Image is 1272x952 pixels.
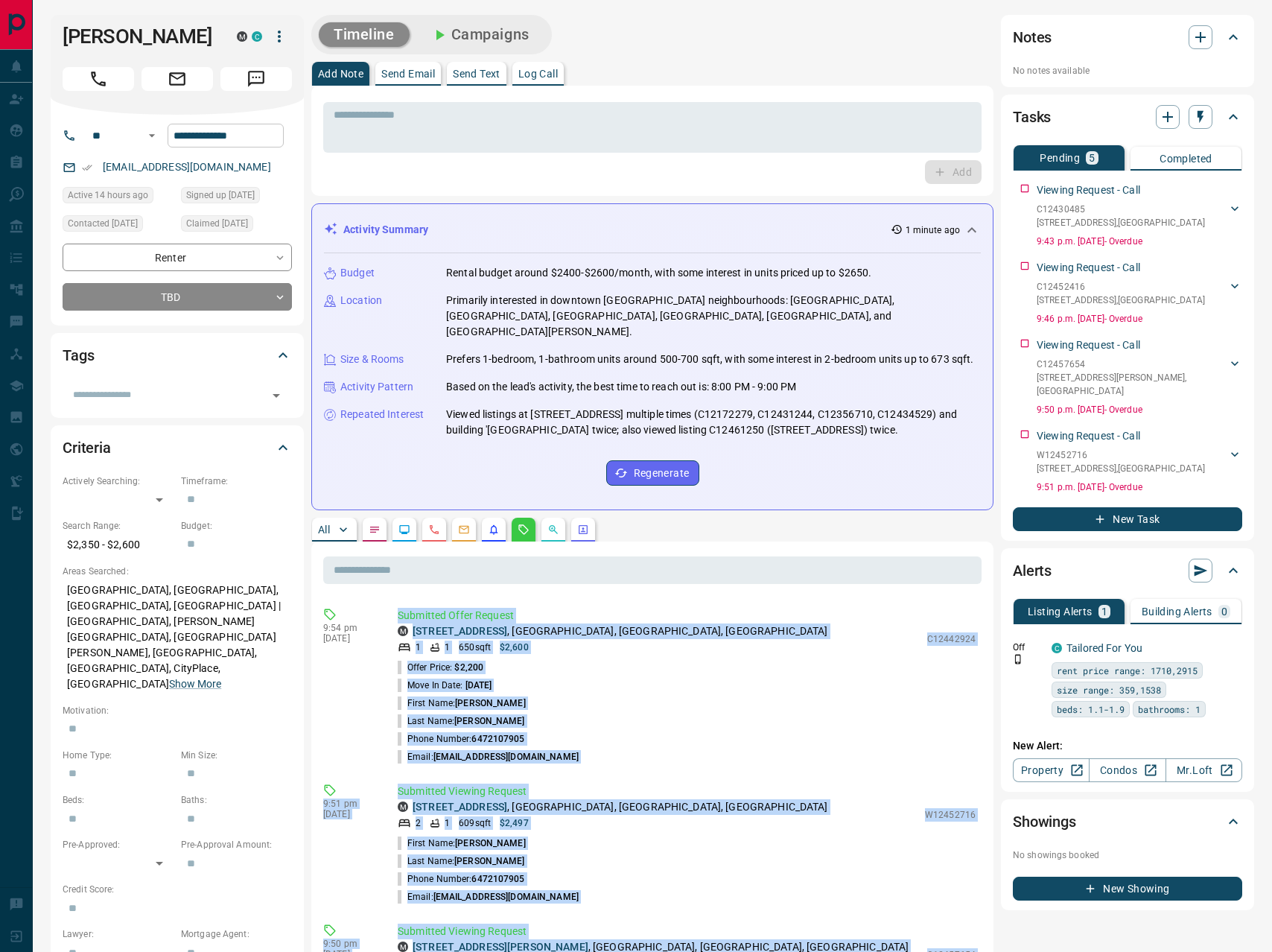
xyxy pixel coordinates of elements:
[1013,877,1242,901] button: New Showing
[1028,606,1093,617] p: Listing Alerts
[398,714,525,728] p: Last Name:
[413,799,828,815] p: , [GEOGRAPHIC_DATA], [GEOGRAPHIC_DATA], [GEOGRAPHIC_DATA]
[1037,280,1205,293] p: C12452416
[63,283,292,311] div: TBD
[1037,216,1205,229] p: [STREET_ADDRESS] , [GEOGRAPHIC_DATA]
[1013,64,1242,77] p: No notes available
[1037,448,1205,462] p: W12452716
[416,22,544,47] button: Campaigns
[1037,480,1242,494] p: 9:51 p.m. [DATE] - Overdue
[454,662,483,673] span: $2,200
[445,641,450,654] p: 1
[63,25,214,48] h1: [PERSON_NAME]
[340,352,404,367] p: Size & Rooms
[381,69,435,79] p: Send Email
[63,838,174,851] p: Pre-Approved:
[181,838,292,851] p: Pre-Approval Amount:
[446,293,981,340] p: Primarily interested in downtown [GEOGRAPHIC_DATA] neighbourhoods: [GEOGRAPHIC_DATA], [GEOGRAPHIC...
[1037,355,1242,401] div: C12457654[STREET_ADDRESS][PERSON_NAME],[GEOGRAPHIC_DATA]
[500,816,529,830] p: $2,497
[1037,403,1242,416] p: 9:50 p.m. [DATE] - Overdue
[413,801,507,813] a: [STREET_ADDRESS]
[547,524,559,536] svg: Opportunities
[1037,428,1140,444] p: Viewing Request - Call
[488,524,500,536] svg: Listing Alerts
[340,379,413,395] p: Activity Pattern
[63,533,174,557] p: $2,350 - $2,600
[398,679,492,692] p: Move In Date:
[181,215,292,236] div: Sun Oct 05 2025
[323,633,375,644] p: [DATE]
[454,856,524,866] span: [PERSON_NAME]
[181,749,292,762] p: Min Size:
[1037,358,1227,371] p: C12457654
[63,793,174,807] p: Beds:
[1052,643,1062,653] div: condos.ca
[181,793,292,807] p: Baths:
[1013,19,1242,55] div: Notes
[446,352,973,367] p: Prefers 1-bedroom, 1-bathroom units around 500-700 sqft, with some interest in 2-bedroom units up...
[340,265,375,281] p: Budget
[1013,641,1043,654] p: Off
[518,69,558,79] p: Log Call
[455,838,525,848] span: [PERSON_NAME]
[459,816,491,830] p: 609 sqft
[323,623,375,633] p: 9:54 pm
[252,31,262,42] div: condos.ca
[500,641,529,654] p: $2,600
[927,632,976,646] p: C12442924
[1013,99,1242,135] div: Tasks
[925,808,976,822] p: W12452716
[398,942,408,952] div: mrloft.ca
[398,524,410,536] svg: Lead Browsing Activity
[433,752,579,762] span: [EMAIL_ADDRESS][DOMAIN_NAME]
[1013,25,1052,49] h2: Notes
[186,188,255,203] span: Signed up [DATE]
[319,22,410,47] button: Timeline
[68,188,148,203] span: Active 14 hours ago
[416,641,421,654] p: 1
[1089,153,1095,163] p: 5
[398,837,526,850] p: First Name:
[141,67,213,91] span: Email
[63,704,292,717] p: Motivation:
[1037,235,1242,248] p: 9:43 p.m. [DATE] - Overdue
[1057,702,1125,717] span: beds: 1.1-1.9
[445,816,450,830] p: 1
[181,927,292,941] p: Mortgage Agent:
[428,524,440,536] svg: Calls
[1089,758,1166,782] a: Condos
[416,816,421,830] p: 2
[323,799,375,809] p: 9:51 pm
[398,661,483,674] p: Offer Price:
[1013,848,1242,862] p: No showings booked
[454,716,524,726] span: [PERSON_NAME]
[413,625,507,637] a: [STREET_ADDRESS]
[398,608,976,623] p: Submitted Offer Request
[63,883,292,896] p: Credit Score:
[1057,682,1161,697] span: size range: 359,1538
[1138,702,1201,717] span: bathrooms: 1
[398,854,525,868] p: Last Name:
[1013,553,1242,588] div: Alerts
[518,524,530,536] svg: Requests
[63,187,174,208] div: Tue Oct 14 2025
[1221,606,1227,617] p: 0
[266,385,287,406] button: Open
[181,475,292,488] p: Timeframe:
[63,67,134,91] span: Call
[318,69,363,79] p: Add Note
[1166,758,1242,782] a: Mr.Loft
[1037,200,1242,232] div: C12430485[STREET_ADDRESS],[GEOGRAPHIC_DATA]
[323,809,375,819] p: [DATE]
[369,524,381,536] svg: Notes
[1013,810,1076,834] h2: Showings
[1013,507,1242,531] button: New Task
[398,784,976,799] p: Submitted Viewing Request
[453,69,500,79] p: Send Text
[68,216,138,231] span: Contacted [DATE]
[398,732,525,746] p: Phone Number:
[103,161,271,173] a: [EMAIL_ADDRESS][DOMAIN_NAME]
[433,892,579,902] span: [EMAIL_ADDRESS][DOMAIN_NAME]
[1066,642,1142,654] a: Tailored For You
